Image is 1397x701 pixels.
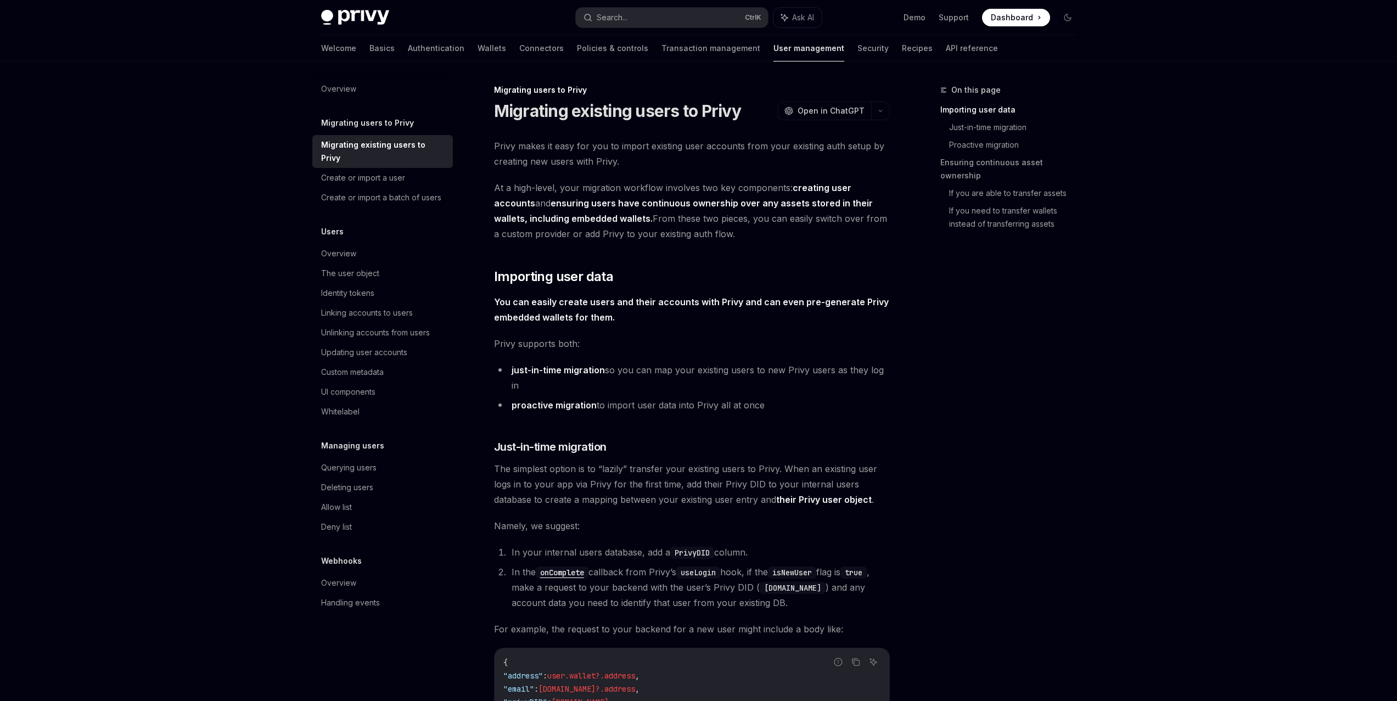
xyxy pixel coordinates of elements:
div: Updating user accounts [321,346,407,359]
a: Overview [312,244,453,263]
a: Migrating existing users to Privy [312,135,453,168]
a: Updating user accounts [312,343,453,362]
span: Namely, we suggest: [494,518,890,534]
code: PrivyDID [670,547,714,559]
button: Ask AI [866,655,880,669]
a: Overview [312,79,453,99]
a: just-in-time migration [512,364,605,376]
a: Handling events [312,593,453,613]
a: Create or import a batch of users [312,188,453,208]
span: "address" [503,671,543,681]
span: [DOMAIN_NAME]?.address [538,684,635,694]
div: Create or import a batch of users [321,191,441,204]
li: so you can map your existing users to new Privy users as they log in [494,362,890,393]
code: [DOMAIN_NAME] [760,582,826,594]
div: Overview [321,576,356,590]
div: Search... [597,11,627,24]
a: Proactive migration [949,136,1085,154]
a: Allow list [312,497,453,517]
div: Linking accounts to users [321,306,413,319]
strong: You can easily create users and their accounts with Privy and can even pre-generate Privy embedde... [494,296,889,323]
a: Recipes [902,35,933,61]
a: Ensuring continuous asset ownership [940,154,1085,184]
div: Querying users [321,461,377,474]
span: , [635,671,639,681]
code: true [840,567,867,579]
code: isNewUser [768,567,816,579]
a: Welcome [321,35,356,61]
span: user.wallet?.address [547,671,635,681]
a: Unlinking accounts from users [312,323,453,343]
div: Deny list [321,520,352,534]
span: Open in ChatGPT [798,105,865,116]
li: In the callback from Privy’s hook, if the flag is , make a request to your backend with the user’... [508,564,890,610]
a: Querying users [312,458,453,478]
li: In your internal users database, add a column. [508,545,890,560]
button: Toggle dark mode [1059,9,1076,26]
a: Security [857,35,889,61]
a: If you need to transfer wallets instead of transferring assets [949,202,1085,233]
div: Migrating users to Privy [494,85,890,96]
span: The simplest option is to “lazily” transfer your existing users to Privy. When an existing user l... [494,461,890,507]
div: Unlinking accounts from users [321,326,430,339]
a: Policies & controls [577,35,648,61]
a: their Privy user object [776,494,872,506]
div: Overview [321,247,356,260]
a: Overview [312,573,453,593]
a: If you are able to transfer assets [949,184,1085,202]
span: Ask AI [792,12,814,23]
div: Create or import a user [321,171,405,184]
a: Linking accounts to users [312,303,453,323]
div: UI components [321,385,375,399]
a: The user object [312,263,453,283]
div: Deleting users [321,481,373,494]
a: API reference [946,35,998,61]
span: , [635,684,639,694]
code: onComplete [536,567,588,579]
button: Copy the contents from the code block [849,655,863,669]
div: Migrating existing users to Privy [321,138,446,165]
a: proactive migration [512,400,597,411]
button: Search...CtrlK [576,8,768,27]
button: Open in ChatGPT [777,102,871,120]
a: UI components [312,382,453,402]
a: Whitelabel [312,402,453,422]
span: Ctrl K [745,13,761,22]
span: Privy supports both: [494,336,890,351]
div: The user object [321,267,379,280]
span: For example, the request to your backend for a new user might include a body like: [494,621,890,637]
a: Deny list [312,517,453,537]
span: { [503,658,508,668]
span: Importing user data [494,268,614,285]
div: Whitelabel [321,405,360,418]
a: Wallets [478,35,506,61]
a: Dashboard [982,9,1050,26]
span: Privy makes it easy for you to import existing user accounts from your existing auth setup by cre... [494,138,890,169]
a: Transaction management [661,35,760,61]
h5: Users [321,225,344,238]
span: : [534,684,538,694]
button: Report incorrect code [831,655,845,669]
a: Custom metadata [312,362,453,382]
button: Ask AI [773,8,822,27]
a: Identity tokens [312,283,453,303]
code: useLogin [676,567,720,579]
a: Importing user data [940,101,1085,119]
li: to import user data into Privy all at once [494,397,890,413]
a: Connectors [519,35,564,61]
a: Create or import a user [312,168,453,188]
span: "email" [503,684,534,694]
span: On this page [951,83,1001,97]
img: dark logo [321,10,389,25]
a: User management [773,35,844,61]
h5: Webhooks [321,554,362,568]
h5: Managing users [321,439,384,452]
div: Custom metadata [321,366,384,379]
div: Overview [321,82,356,96]
a: onComplete [536,567,588,577]
a: Deleting users [312,478,453,497]
span: Just-in-time migration [494,439,607,455]
span: Dashboard [991,12,1033,23]
a: Demo [904,12,925,23]
div: Identity tokens [321,287,374,300]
